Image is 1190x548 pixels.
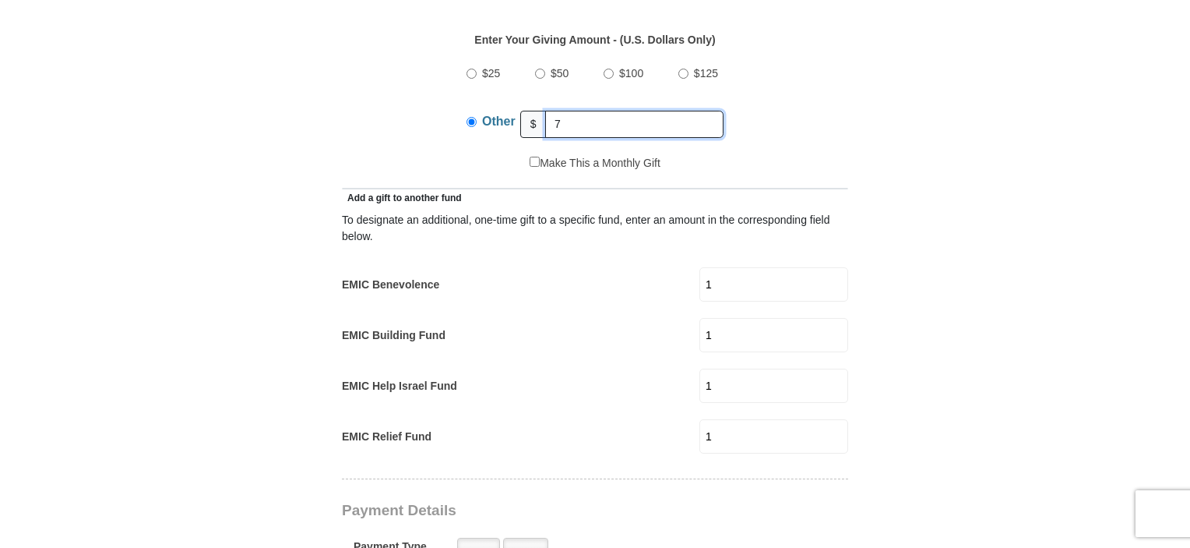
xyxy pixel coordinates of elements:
[342,378,457,394] label: EMIC Help Israel Fund
[699,369,848,403] input: Enter Amount
[342,327,445,344] label: EMIC Building Fund
[699,419,848,454] input: Enter Amount
[342,212,848,245] div: To designate an additional, one-time gift to a specific fund, enter an amount in the correspondin...
[530,157,540,167] input: Make This a Monthly Gift
[474,34,715,46] strong: Enter Your Giving Amount - (U.S. Dollars Only)
[342,429,431,445] label: EMIC Relief Fund
[530,155,660,171] label: Make This a Monthly Gift
[482,115,516,128] span: Other
[342,193,462,203] span: Add a gift to another fund
[699,318,848,352] input: Enter Amount
[694,67,718,80] span: $125
[482,67,500,80] span: $25
[342,277,439,293] label: EMIC Benevolence
[699,267,848,302] input: Enter Amount
[619,67,643,80] span: $100
[520,111,547,138] span: $
[545,111,724,138] input: Other Amount
[342,502,739,520] h3: Payment Details
[551,67,569,80] span: $50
